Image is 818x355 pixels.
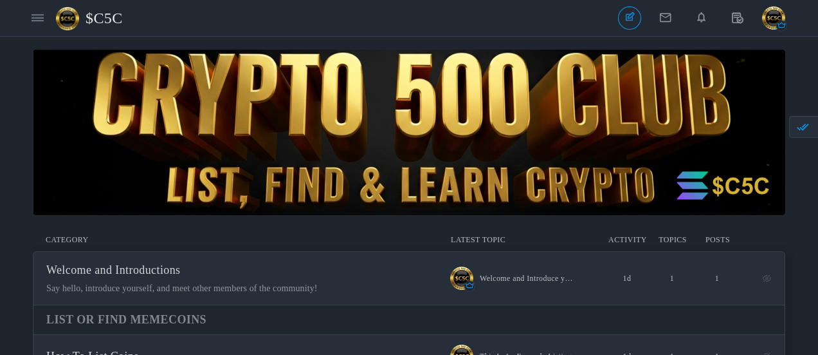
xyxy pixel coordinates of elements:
a: $C5C [56,3,132,33]
a: Welcome and Introductions [46,267,181,276]
span: 1 [715,274,719,283]
span: $C5C [86,3,132,33]
li: Category [46,235,425,245]
a: Welcome and Introduce yourself homie! [480,267,576,290]
li: Posts [695,235,740,245]
span: Welcome and Introductions [46,264,181,276]
span: Latest Topic [451,235,505,244]
time: 1d [604,267,650,290]
span: Activity [605,235,650,245]
img: cropcircle.png [762,6,785,30]
img: cropcircle.png [450,267,473,290]
img: 91x91forum.png [56,7,86,30]
span: 1 [670,274,674,283]
li: Topics [650,235,695,245]
h4: List Or Find Memecoins [46,312,772,328]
